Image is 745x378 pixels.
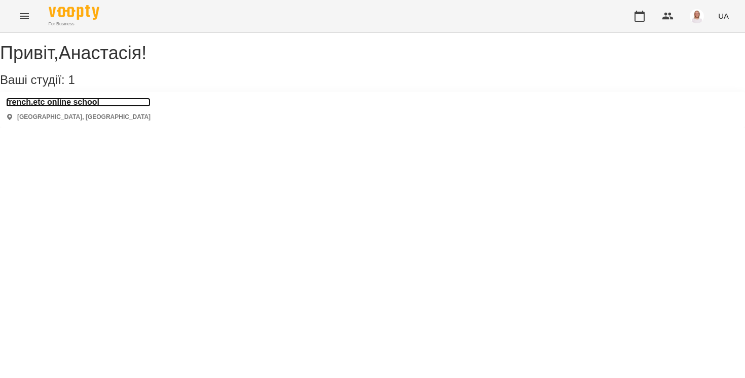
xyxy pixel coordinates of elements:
[718,11,729,21] span: UA
[714,7,733,25] button: UA
[12,4,36,28] button: Menu
[49,5,99,20] img: Voopty Logo
[17,113,151,121] p: [GEOGRAPHIC_DATA], [GEOGRAPHIC_DATA]
[6,98,151,107] a: french.etc online school
[690,9,704,23] img: 7b3448e7bfbed3bd7cdba0ed84700e25.png
[49,21,99,27] span: For Business
[68,73,74,87] span: 1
